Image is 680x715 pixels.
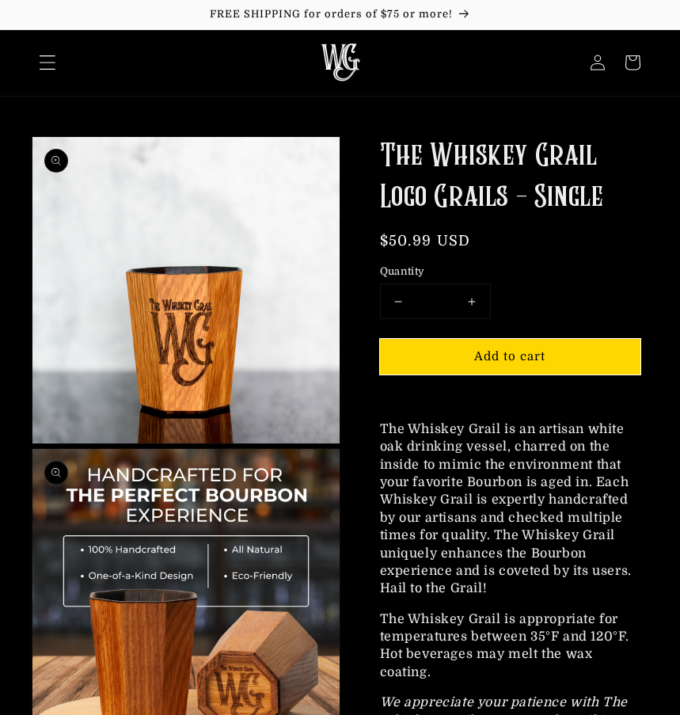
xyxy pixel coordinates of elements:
span: Add to cart [474,349,545,363]
summary: Menu [30,45,65,80]
img: The Whiskey Grail [321,44,360,82]
p: FREE SHIPPING for orders of $75 or more! [16,8,664,21]
p: The Whiskey Grail is an artisan white oak drinking vessel, charred on the inside to mimic the env... [380,420,641,598]
h1: The Whiskey Grail Logo Grails - Single [380,136,641,219]
span: The Whiskey Grail is appropriate for temperatures between 35°F and 120°F. Hot beverages may melt ... [380,612,630,679]
button: Add to cart [380,339,641,375]
label: Quantity [380,264,641,280]
span: $50.99 USD [380,233,471,249]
